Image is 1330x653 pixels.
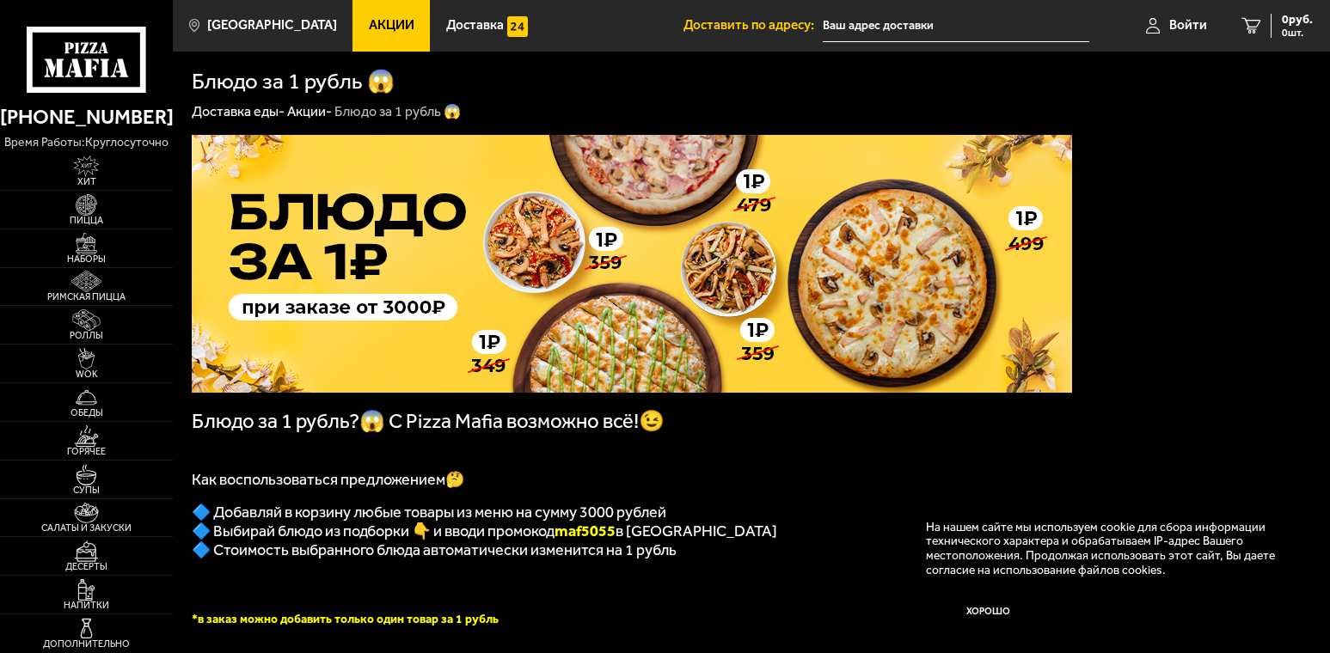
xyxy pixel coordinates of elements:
[192,70,395,93] h1: Блюдо за 1 рубль 😱
[555,522,616,540] b: maf5055
[1282,14,1313,26] span: 0 руб.
[446,19,504,32] span: Доставка
[192,522,777,540] span: 🔷 Выбирай блюдо из подборки 👇 и вводи промокод в [GEOGRAPHIC_DATA]
[192,470,464,489] span: Как воспользоваться предложением🤔
[192,409,389,433] span: Блюдо за 1 рубль?😱
[1169,19,1207,32] span: Войти
[1282,27,1313,38] span: 0 шт.
[192,135,1072,393] img: 1024x1024
[389,409,665,433] span: С Pizza Mafia возможно всё!😉
[507,16,528,37] img: 15daf4d41897b9f0e9f617042186c801.svg
[207,19,337,32] span: [GEOGRAPHIC_DATA]
[192,103,285,119] a: Доставка еды-
[192,540,677,559] span: 🔷 Стоимость выбранного блюда автоматически изменится на 1 рубль
[287,103,332,119] a: Акции-
[334,103,461,121] div: Блюдо за 1 рубль 😱
[192,503,666,522] span: 🔷 Добавляй в корзину любые товары из меню на сумму 3000 рублей
[369,19,414,32] span: Акции
[192,612,499,626] b: *в заказ можно добавить только один товар за 1 рубль
[926,521,1287,578] p: На нашем сайте мы используем cookie для сбора информации технического характера и обрабатываем IP...
[823,10,1088,42] input: Ваш адрес доставки
[926,591,1051,632] button: Хорошо
[683,19,823,32] span: Доставить по адресу:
